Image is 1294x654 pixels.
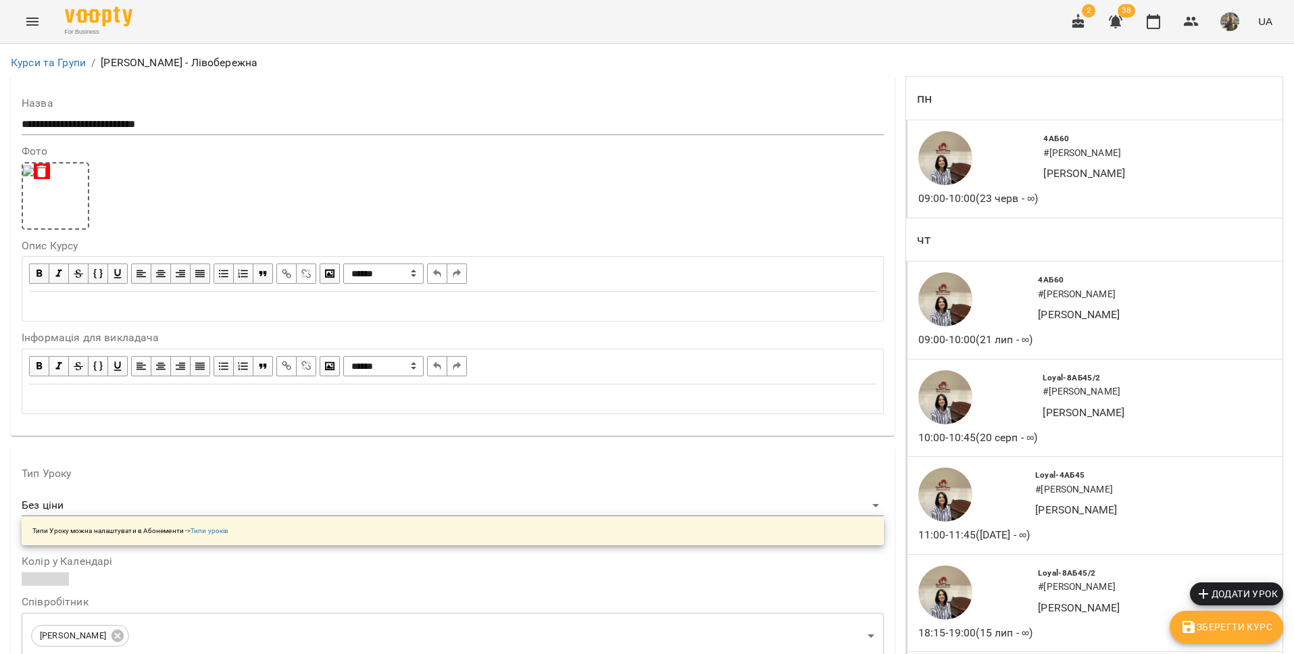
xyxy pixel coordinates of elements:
button: Align Center [151,356,171,376]
img: e7099b344ddc9f56bbe51e6f702ab8d6.jpg [918,272,972,326]
button: Redo [447,356,467,376]
h6: # [PERSON_NAME] [1038,580,1202,595]
h6: # [PERSON_NAME] [1035,482,1199,497]
label: Тип Уроку [22,468,884,479]
span: Normal [343,263,424,284]
button: Strikethrough [69,263,89,284]
button: Image [320,263,340,284]
img: 086b649ccb213d2e6e943194cb55ff13.png [23,166,34,176]
button: Align Center [151,263,171,284]
button: UA [1253,9,1278,34]
label: Співробітник [22,597,884,607]
button: Undo [427,356,447,376]
button: Menu [16,5,49,38]
span: Loyal-8АБ45/2 [1043,373,1100,382]
a: Курси та Групи [11,56,86,69]
p: [PERSON_NAME] [1043,405,1207,421]
button: Bold [29,263,49,284]
img: e7099b344ddc9f56bbe51e6f702ab8d6.jpg [918,468,972,522]
button: Redo [447,263,467,284]
button: UL [214,356,234,376]
img: e7099b344ddc9f56bbe51e6f702ab8d6.jpg [918,131,972,185]
button: Underline [108,263,128,284]
div: [PERSON_NAME] [31,625,129,647]
button: Blockquote [253,263,273,284]
label: Інформація для викладача [22,332,884,343]
span: Зберегти Курс [1180,619,1272,635]
p: 11:00 - 11:45 ([DATE] - ∞) [918,527,1030,543]
button: Align Right [171,356,191,376]
button: Remove Link [297,263,316,284]
button: Monospace [89,263,108,284]
label: Назва [22,98,884,109]
button: Blockquote [253,356,273,376]
select: Block type [343,263,424,284]
button: Align Left [131,263,151,284]
button: Align Left [131,356,151,376]
span: Додати урок [1195,586,1278,602]
span: 4АБ60 [1038,275,1064,284]
p: [PERSON_NAME] [1038,600,1202,616]
p: [PERSON_NAME] [1038,307,1202,323]
h6: пн [917,88,932,109]
button: Align Justify [191,356,210,376]
button: Link [276,356,297,376]
button: UL [214,263,234,284]
nav: breadcrumb [11,55,1283,71]
button: Link [276,263,297,284]
button: Image [320,356,340,376]
span: 38 [1118,4,1135,18]
img: e7099b344ddc9f56bbe51e6f702ab8d6.jpg [918,565,972,620]
button: Remove Link [297,356,316,376]
button: OL [234,263,253,284]
button: OL [234,356,253,376]
p: 09:00 - 10:00 (21 лип - ∞) [918,332,1033,348]
button: Italic [49,263,69,284]
h6: # [PERSON_NAME] [1043,146,1208,161]
p: 09:00 - 10:00 (23 черв - ∞) [918,191,1039,207]
div: Edit text [23,293,882,320]
button: Bold [29,356,49,376]
p: [PERSON_NAME] [1035,502,1199,518]
button: Italic [49,356,69,376]
span: Normal [343,356,424,376]
h6: # [PERSON_NAME] [1043,384,1207,399]
button: Monospace [89,356,108,376]
button: Додати урок [1190,582,1283,605]
p: [PERSON_NAME] [1043,166,1208,182]
button: Align Justify [191,263,210,284]
div: Edit text [23,385,882,413]
span: 2 [1082,4,1095,18]
p: Типи Уроку можна налаштувати в Абонементи -> [32,526,228,536]
p: [PERSON_NAME] - Лівобережна [101,55,257,71]
span: Loyal-4АБ45 [1035,470,1085,480]
span: UA [1258,14,1272,28]
label: Опис Курсу [22,241,884,251]
li: / [91,55,95,71]
span: Loyal-8АБ45/2 [1038,568,1095,578]
img: Voopty Logo [65,7,132,26]
a: Типи уроків [191,527,228,534]
p: 10:00 - 10:45 (20 серп - ∞) [918,430,1038,446]
button: Undo [427,263,447,284]
img: e7099b344ddc9f56bbe51e6f702ab8d6.jpg [918,370,972,424]
h6: чт [917,229,930,250]
label: Колір у Календарі [22,556,884,567]
img: d95d3a1f5a58f9939815add2f0358ac8.jpg [1220,12,1239,31]
div: Без ціни [22,495,884,517]
label: Фото [22,146,884,157]
span: For Business [65,28,132,36]
span: 4АБ60 [1043,134,1069,143]
button: Strikethrough [69,356,89,376]
select: Block type [343,356,424,376]
button: Underline [108,356,128,376]
button: Align Right [171,263,191,284]
span: [PERSON_NAME] [32,630,114,643]
h6: # [PERSON_NAME] [1038,287,1202,302]
button: Зберегти Курс [1170,611,1283,643]
p: 18:15 - 19:00 (15 лип - ∞) [918,625,1033,641]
